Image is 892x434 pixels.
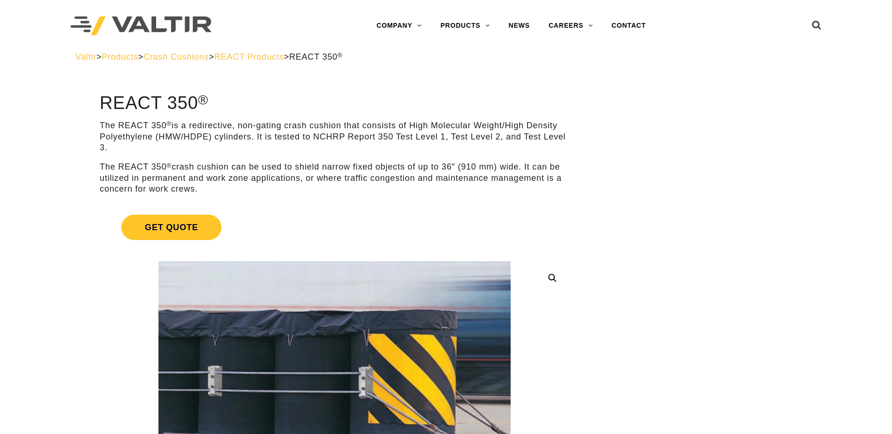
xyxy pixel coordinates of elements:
a: PRODUCTS [431,16,499,35]
a: CAREERS [539,16,602,35]
img: Valtir [71,16,212,36]
a: REACT Products [214,52,284,62]
sup: ® [198,92,208,107]
a: Products [102,52,138,62]
a: COMPANY [367,16,431,35]
a: Valtir [76,52,96,62]
sup: ® [338,52,343,59]
a: Get Quote [100,203,569,251]
p: The REACT 350 crash cushion can be used to shield narrow fixed objects of up to 36″ (910 mm) wide... [100,162,569,194]
a: NEWS [499,16,539,35]
a: Crash Cushions [143,52,209,62]
a: CONTACT [602,16,655,35]
p: The REACT 350 is a redirective, non-gating crash cushion that consists of High Molecular Weight/H... [100,120,569,153]
sup: ® [166,120,172,127]
div: > > > > [76,52,817,62]
h1: REACT 350 [100,93,569,113]
sup: ® [166,162,172,169]
span: REACT 350 [289,52,343,62]
span: Get Quote [121,215,221,240]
